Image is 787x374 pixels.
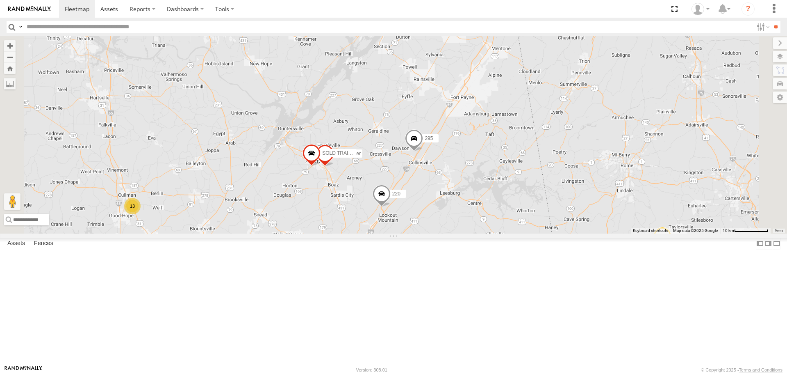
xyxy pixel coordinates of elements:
[4,193,20,210] button: Drag Pegman onto the map to open Street View
[701,367,782,372] div: © Copyright 2025 -
[8,6,51,12] img: rand-logo.svg
[775,229,783,232] a: Terms (opens in new tab)
[4,51,16,63] button: Zoom out
[764,238,772,250] label: Dock Summary Table to the Right
[633,228,668,234] button: Keyboard shortcuts
[4,78,16,89] label: Measure
[720,228,771,234] button: Map Scale: 10 km per 79 pixels
[773,92,787,103] label: Map Settings
[425,136,433,142] span: 295
[322,150,357,156] span: SOLD TRAILER
[124,198,141,214] div: 13
[756,238,764,250] label: Dock Summary Table to the Left
[392,191,400,197] span: 220
[30,238,57,250] label: Fences
[742,2,755,16] i: ?
[689,3,712,15] div: EDWARD EDMONDSON
[723,228,734,233] span: 10 km
[5,366,42,374] a: Visit our Website
[773,238,781,250] label: Hide Summary Table
[17,21,24,33] label: Search Query
[356,367,387,372] div: Version: 308.01
[4,40,16,51] button: Zoom in
[3,238,29,250] label: Assets
[753,21,771,33] label: Search Filter Options
[4,63,16,74] button: Zoom Home
[739,367,782,372] a: Terms and Conditions
[673,228,718,233] span: Map data ©2025 Google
